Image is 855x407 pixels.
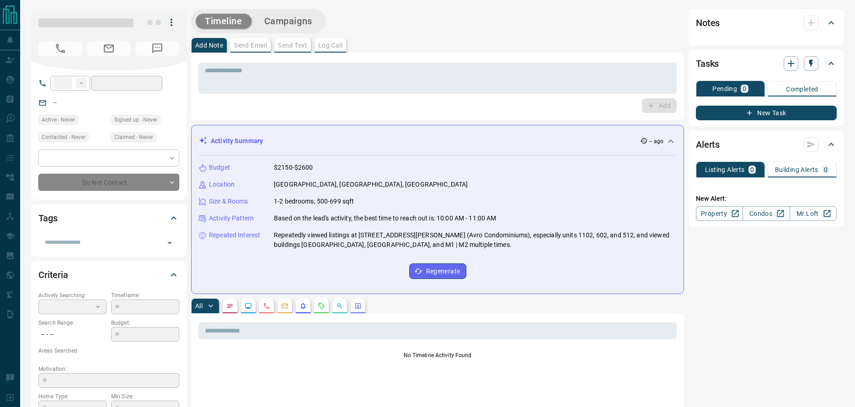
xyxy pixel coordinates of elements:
p: 0 [750,166,754,173]
p: Actively Searching: [38,291,107,300]
p: Size & Rooms [209,197,248,206]
p: 1-2 bedrooms, 500-699 sqft [274,197,354,206]
p: No Timeline Activity Found [198,351,677,359]
span: Contacted - Never [42,133,85,142]
p: Building Alerts [775,166,818,173]
p: Based on the lead's activity, the best time to reach out is: 10:00 AM - 11:00 AM [274,214,497,223]
p: All [195,303,203,309]
button: Timeline [196,14,251,29]
svg: Emails [281,302,289,310]
h2: Alerts [696,137,720,152]
p: 0 [824,166,828,173]
a: Mr.Loft [790,206,837,221]
p: Add Note [195,42,223,48]
p: -- ago [649,137,663,145]
p: Completed [786,86,818,92]
h2: Tasks [696,56,719,71]
h2: Tags [38,211,57,225]
p: Min Size: [111,392,179,401]
button: New Task [696,106,837,120]
span: No Number [38,41,82,56]
p: Search Range: [38,319,107,327]
a: -- [53,99,57,106]
p: 0 [743,86,746,92]
button: Regenerate [409,263,466,279]
p: Motivation: [38,365,179,373]
p: Repeatedly viewed listings at [STREET_ADDRESS][PERSON_NAME] (Avro Condominiums), especially units... [274,230,676,250]
p: Activity Pattern [209,214,254,223]
p: Timeframe: [111,291,179,300]
p: [GEOGRAPHIC_DATA], [GEOGRAPHIC_DATA], [GEOGRAPHIC_DATA] [274,180,468,189]
svg: Listing Alerts [299,302,307,310]
span: Active - Never [42,115,75,124]
p: Budget: [111,319,179,327]
button: Campaigns [255,14,321,29]
h2: Notes [696,16,720,30]
svg: Requests [318,302,325,310]
a: Condos [743,206,790,221]
div: Notes [696,12,837,34]
span: Signed up - Never [114,115,157,124]
p: Location [209,180,235,189]
p: Budget [209,163,230,172]
p: Repeated Interest [209,230,260,240]
span: No Number [135,41,179,56]
a: Property [696,206,743,221]
h2: Criteria [38,268,68,282]
svg: Agent Actions [354,302,362,310]
div: Criteria [38,264,179,286]
svg: Lead Browsing Activity [245,302,252,310]
div: Do Not Contact [38,174,179,191]
p: Listing Alerts [705,166,745,173]
p: $2150-$2600 [274,163,313,172]
p: -- - -- [38,327,107,342]
svg: Notes [226,302,234,310]
button: Open [163,236,176,249]
svg: Opportunities [336,302,343,310]
svg: Calls [263,302,270,310]
div: Tasks [696,53,837,75]
div: Tags [38,207,179,229]
span: Claimed - Never [114,133,153,142]
p: Areas Searched: [38,347,179,355]
div: Alerts [696,134,837,155]
p: New Alert: [696,194,837,203]
p: Pending [712,86,737,92]
p: Activity Summary [211,136,263,146]
div: Activity Summary-- ago [199,133,676,150]
span: No Email [87,41,131,56]
p: Home Type: [38,392,107,401]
